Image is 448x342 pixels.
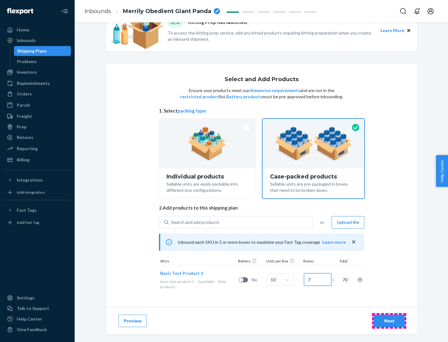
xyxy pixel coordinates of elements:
[17,316,42,322] div: Help Center
[250,87,300,94] button: dimension requirements
[171,219,219,225] div: Search and add products
[4,325,71,335] button: Give Feedback
[160,270,203,276] button: Basic Test Product 1
[17,157,30,163] div: Billing
[160,279,236,289] div: Baby products
[252,277,264,283] span: No
[265,258,302,265] div: Units per Box
[302,258,333,265] div: Boxes
[17,48,47,54] div: Shipping Plans
[17,220,39,225] div: Add Fast Tag
[17,146,38,152] div: Reporting
[188,19,247,27] p: Kitting Prep has launched
[119,315,147,327] button: Previous
[4,303,71,313] a: Talk to Support
[351,239,357,245] button: close
[4,25,71,35] a: Home
[4,144,71,154] a: Reporting
[4,205,71,215] button: Fast Tags
[85,8,111,15] a: Inbounds
[17,91,32,97] div: Orders
[270,173,357,180] div: Case-packed products
[304,273,331,286] input: Number of boxes
[4,155,71,165] a: Billing
[17,134,33,141] div: Returns
[160,279,194,284] span: basic-test-product-1
[17,80,50,86] div: Replenishments
[270,180,357,193] div: Sellable units are pre-packaged in boxes that need to be broken down.
[4,314,71,324] a: Help Center
[4,67,71,77] a: Inventory
[4,122,71,132] a: Prep
[168,19,183,27] div: NEW
[17,113,32,119] div: Freight
[17,27,29,33] div: Home
[322,239,346,245] button: Learn more
[17,207,37,213] div: Fast Tags
[188,127,226,161] img: individual-pack.facf35554cb0f1810c75b2bd6df2d64e.png
[424,5,437,17] button: Open account menu
[58,5,71,17] button: Close Navigation
[397,5,409,17] button: Open Search Box
[123,7,211,16] span: Merrily Obedient Giant Panda
[267,273,294,286] input: Case Quantity
[4,132,71,142] a: Returns
[333,258,349,265] div: Total
[180,94,219,100] button: restricted product
[405,27,412,34] button: Close
[226,94,262,100] button: Battery products
[320,219,324,225] span: or
[380,27,404,34] button: Learn More
[166,173,248,180] div: Individual products
[4,111,71,121] a: Freight
[14,57,71,67] a: Problems
[4,187,71,197] a: Add Integration
[411,5,423,17] button: Open notifications
[17,58,37,65] div: Problems
[4,78,71,88] a: Replenishments
[17,102,30,108] div: Parcel
[4,175,71,185] button: Integrations
[237,258,265,265] div: Battery
[17,305,49,312] div: Talk to Support
[17,69,37,75] div: Inventory
[4,35,71,45] a: Inbounds
[17,124,26,130] div: Prep
[332,277,338,283] span: =
[198,279,214,284] span: 0 available
[275,127,352,161] img: case-pack.59cecea509d18c883b923b81aeac6d0b.png
[159,108,364,114] span: 1. Select
[17,177,43,183] div: Integrations
[178,108,206,114] button: packing type
[4,293,71,303] a: Settings
[80,2,225,21] ol: breadcrumbs
[332,216,364,229] button: Upload file
[17,326,47,333] div: Give Feedback
[17,37,36,44] div: Inbounds
[159,258,237,265] div: SKUs
[14,46,71,56] a: Shipping Plans
[168,30,375,42] p: To access the kitting prep service, add any kitted products requiring kitting preparation when yo...
[436,155,448,187] button: Help Center
[225,76,299,83] h1: Select and Add Products
[159,233,364,251] div: Inbound each SKU in 5 or more boxes to maximize your Fast Tag coverage
[4,89,71,99] a: Orders
[379,318,399,324] div: Next
[17,295,35,301] div: Settings
[374,315,405,327] button: Next
[357,277,363,283] div: Remove Item
[159,205,364,211] span: 2. Add products to this shipping plan
[4,100,71,110] a: Parcel
[17,190,44,195] div: Add Integration
[7,8,33,14] img: Flexport logo
[4,218,71,228] a: Add Fast Tag
[341,277,348,283] span: 70
[166,180,248,193] div: Sellable units are easily packable into different box configurations.
[180,87,344,100] p: Ensure your products meet our and are not in the list. must be pre-approved before inbounding.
